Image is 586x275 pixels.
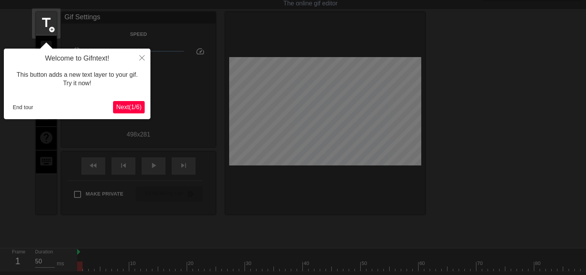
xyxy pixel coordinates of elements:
[10,101,36,113] button: End tour
[133,49,150,66] button: Close
[10,54,145,63] h4: Welcome to Gifntext!
[116,104,142,110] span: Next ( 1 / 6 )
[113,101,145,113] button: Next
[10,63,145,96] div: This button adds a new text layer to your gif. Try it now!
